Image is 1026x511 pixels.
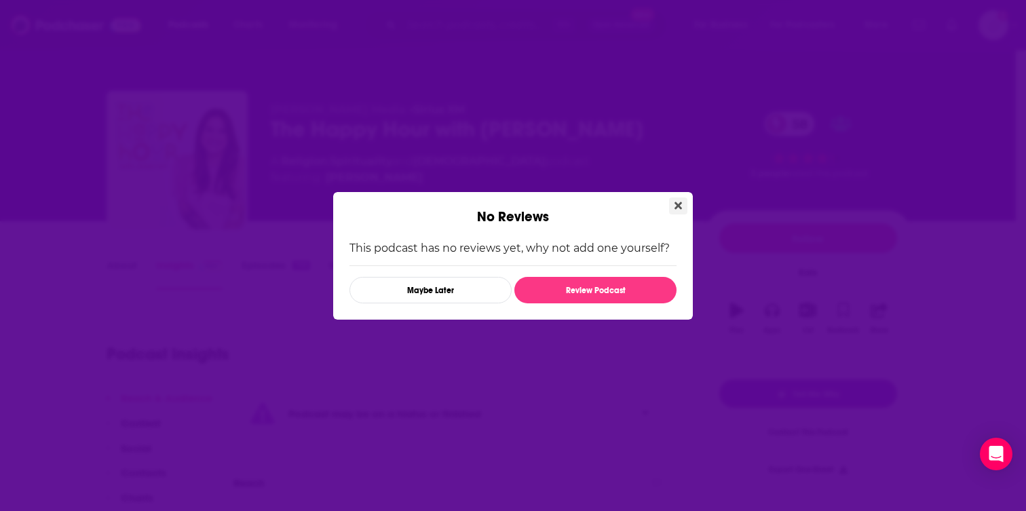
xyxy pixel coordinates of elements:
button: Close [669,197,687,214]
button: Maybe Later [349,277,512,303]
p: This podcast has no reviews yet, why not add one yourself? [349,242,677,254]
div: No Reviews [333,192,693,225]
button: Review Podcast [514,277,677,303]
div: Open Intercom Messenger [980,438,1012,470]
